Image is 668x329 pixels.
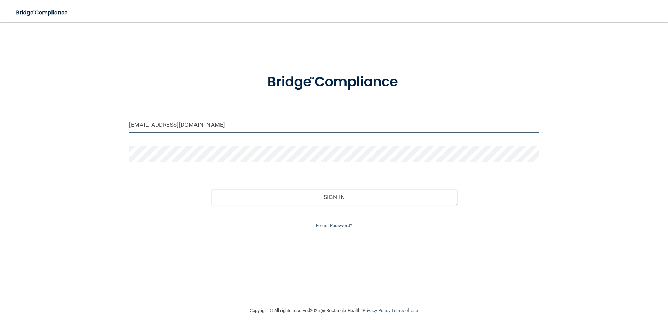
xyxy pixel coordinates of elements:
[316,223,352,228] a: Forgot Password?
[129,117,539,133] input: Email
[253,64,415,100] img: bridge_compliance_login_screen.278c3ca4.svg
[207,299,461,322] div: Copyright © All rights reserved 2025 @ Rectangle Health | |
[363,308,390,313] a: Privacy Policy
[391,308,418,313] a: Terms of Use
[211,189,457,205] button: Sign In
[10,6,74,20] img: bridge_compliance_login_screen.278c3ca4.svg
